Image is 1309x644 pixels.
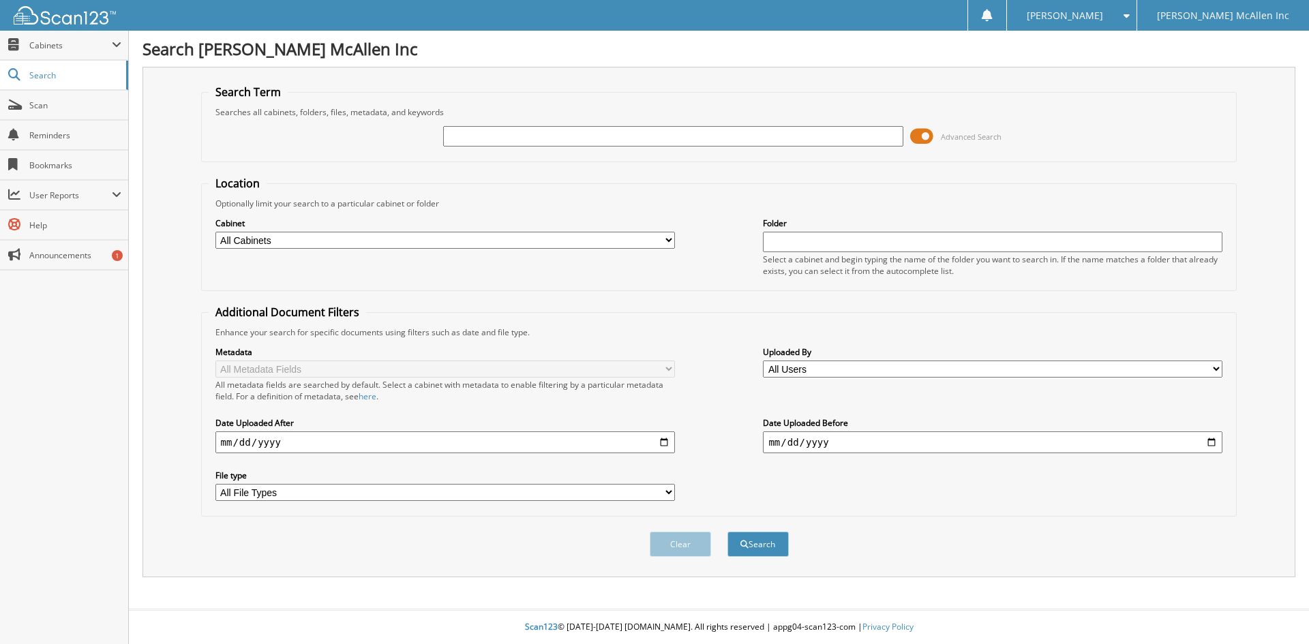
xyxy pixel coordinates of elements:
[29,189,112,201] span: User Reports
[650,532,711,557] button: Clear
[1027,12,1103,20] span: [PERSON_NAME]
[215,417,675,429] label: Date Uploaded After
[29,159,121,171] span: Bookmarks
[29,70,119,81] span: Search
[215,217,675,229] label: Cabinet
[209,305,366,320] legend: Additional Document Filters
[209,326,1230,338] div: Enhance your search for specific documents using filters such as date and file type.
[209,106,1230,118] div: Searches all cabinets, folders, files, metadata, and keywords
[941,132,1002,142] span: Advanced Search
[215,470,675,481] label: File type
[525,621,558,632] span: Scan123
[209,198,1230,209] div: Optionally limit your search to a particular cabinet or folder
[29,219,121,231] span: Help
[763,217,1222,229] label: Folder
[112,250,123,261] div: 1
[209,85,288,99] legend: Search Term
[215,379,675,402] div: All metadata fields are searched by default. Select a cabinet with metadata to enable filtering b...
[29,249,121,261] span: Announcements
[142,37,1295,60] h1: Search [PERSON_NAME] McAllen Inc
[763,346,1222,358] label: Uploaded By
[862,621,914,632] a: Privacy Policy
[215,431,675,453] input: start
[763,254,1222,277] div: Select a cabinet and begin typing the name of the folder you want to search in. If the name match...
[1157,12,1289,20] span: [PERSON_NAME] McAllen Inc
[14,6,116,25] img: scan123-logo-white.svg
[215,346,675,358] label: Metadata
[29,40,112,51] span: Cabinets
[29,129,121,141] span: Reminders
[209,176,267,191] legend: Location
[29,99,121,111] span: Scan
[129,611,1309,644] div: © [DATE]-[DATE] [DOMAIN_NAME]. All rights reserved | appg04-scan123-com |
[359,390,376,402] a: here
[727,532,789,557] button: Search
[763,417,1222,429] label: Date Uploaded Before
[763,431,1222,453] input: end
